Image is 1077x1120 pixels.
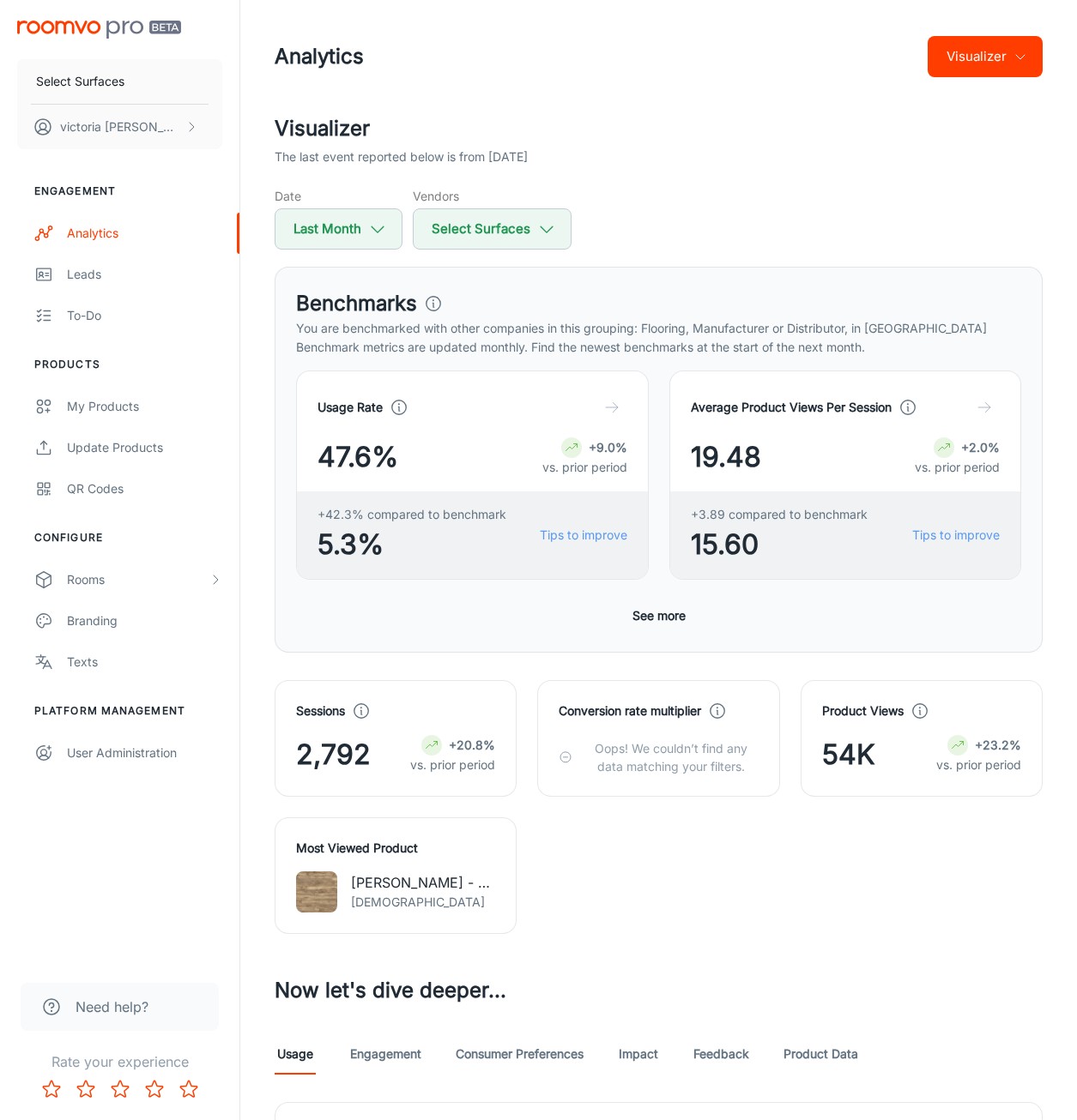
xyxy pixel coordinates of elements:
h3: Benchmarks [296,288,417,319]
p: vs. prior period [936,756,1021,774]
p: vs. prior period [410,756,495,774]
h3: Now let's dive deeper... [275,975,1043,1006]
div: Analytics [67,224,222,243]
span: 15.60 [691,524,868,565]
button: Rate 4 star [137,1072,172,1106]
h4: Conversion rate multiplier [559,702,701,720]
h2: Visualizer [275,113,1043,144]
p: vs. prior period [542,458,627,477]
div: Leads [67,265,222,284]
p: Benchmark metrics are updated monthly. Find the newest benchmarks at the start of the next month. [296,338,1021,357]
h5: Date [275,187,402,205]
div: Texts [67,653,222,671]
p: victoria [PERSON_NAME] [60,117,181,136]
button: Select Surfaces [413,208,572,250]
button: Rate 1 star [34,1072,69,1106]
span: 2,792 [296,734,371,775]
p: [PERSON_NAME] - AC5 Laminate Flooring - Gallery Series [351,872,495,893]
p: Rate your experience [14,1051,226,1072]
button: Visualizer [928,36,1043,77]
h4: Product Views [822,702,904,720]
p: The last event reported below is from [DATE] [275,148,528,166]
p: You are benchmarked with other companies in this grouping: Flooring, Manufacturer or Distributor,... [296,319,1021,338]
span: 47.6% [318,437,398,478]
h1: Analytics [275,41,364,72]
span: Need help? [76,997,148,1017]
span: 5.3% [318,524,506,565]
a: Feedback [693,1033,749,1075]
div: QR Codes [67,479,222,498]
strong: +2.0% [961,440,1000,455]
a: Tips to improve [540,526,627,545]
h4: Sessions [296,702,345,720]
strong: +23.2% [975,738,1021,752]
h4: Most Viewed Product [296,839,495,858]
div: Update Products [67,438,222,457]
div: My Products [67,397,222,416]
button: See more [626,600,693,631]
button: Rate 3 star [103,1072,137,1106]
p: Oops! We couldn’t find any data matching your filters. [583,739,758,775]
span: 19.48 [691,437,761,478]
div: Rooms [67,570,209,589]
button: victoria [PERSON_NAME] [17,105,222,149]
a: Impact [618,1033,659,1075]
p: vs. prior period [915,458,1000,477]
div: User Administration [67,744,222,762]
a: Tips to improve [912,526,1000,545]
p: Select Surfaces [36,72,124,91]
strong: +20.8% [449,738,495,752]
a: Consumer Preferences [456,1033,584,1075]
p: [DEMOGRAPHIC_DATA] [351,893,495,912]
button: Last Month [275,208,402,250]
strong: +9.0% [589,440,627,455]
div: To-do [67,306,222,325]
span: +3.89 compared to benchmark [691,505,868,524]
span: 54K [822,734,875,775]
span: +42.3% compared to benchmark [318,505,506,524]
div: Branding [67,611,222,630]
h4: Average Product Views Per Session [691,398,892,417]
h4: Usage Rate [318,398,383,417]
a: Product Data [784,1033,858,1075]
a: Usage [275,1033,316,1075]
button: Rate 2 star [69,1072,103,1106]
h5: Vendors [413,187,572,205]
img: Fitzgerald - AC5 Laminate Flooring - Gallery Series [296,871,337,912]
button: Select Surfaces [17,59,222,104]
button: Rate 5 star [172,1072,206,1106]
img: Roomvo PRO Beta [17,21,181,39]
a: Engagement [350,1033,421,1075]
